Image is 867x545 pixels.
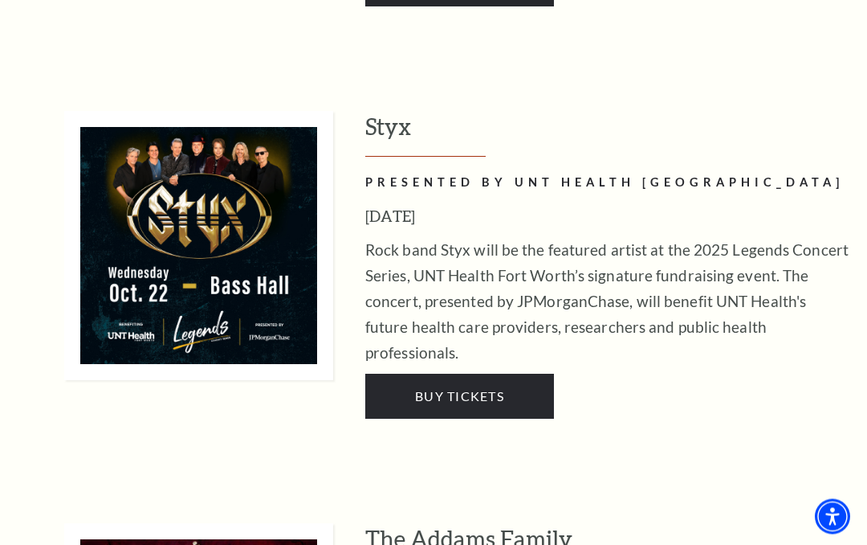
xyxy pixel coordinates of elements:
[415,389,504,404] span: Buy Tickets
[365,238,851,367] p: Rock band Styx will be the featured artist at the 2025 Legends Concert Series, UNT Health Fort Wo...
[365,112,851,158] h3: Styx
[365,174,851,194] h2: PRESENTED BY UNT HEALTH [GEOGRAPHIC_DATA]
[365,375,554,420] a: Buy Tickets
[815,499,850,535] div: Accessibility Menu
[365,204,851,230] h3: [DATE]
[64,112,333,381] img: Styx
